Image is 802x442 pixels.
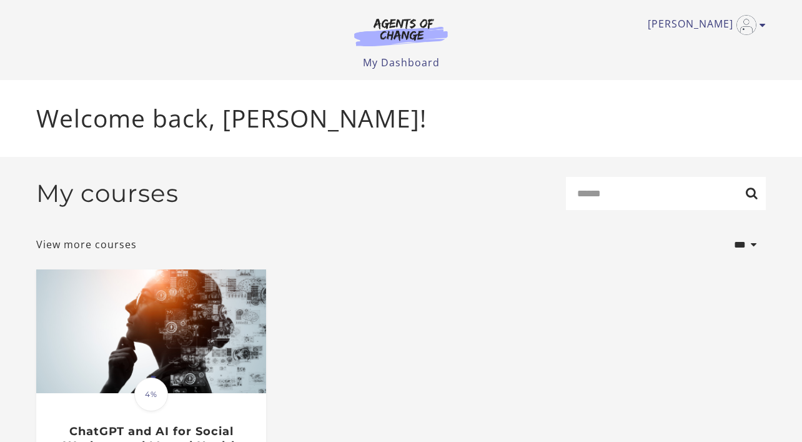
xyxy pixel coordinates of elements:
a: My Dashboard [363,56,440,69]
a: View more courses [36,237,137,252]
p: Welcome back, [PERSON_NAME]! [36,100,766,137]
a: Toggle menu [648,15,760,35]
h2: My courses [36,179,179,208]
span: 4% [134,378,168,411]
img: Agents of Change Logo [341,18,461,46]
